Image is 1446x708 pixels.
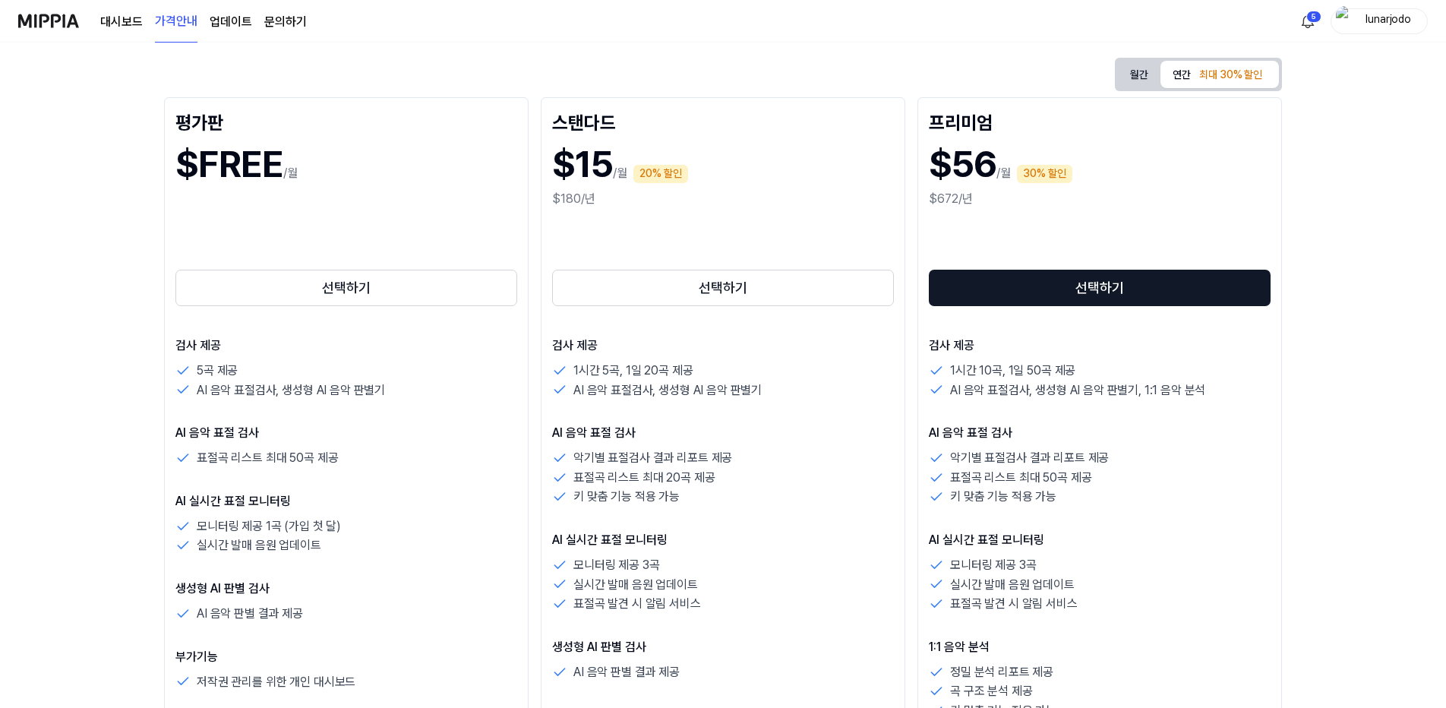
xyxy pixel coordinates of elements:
[950,381,1205,400] p: AI 음악 표절검사, 생성형 AI 음악 판별기, 1:1 음악 분석
[197,536,321,555] p: 실시간 발매 음원 업데이트
[950,681,1032,701] p: 곡 구조 분석 제공
[197,448,338,468] p: 표절곡 리스트 최대 50곡 제공
[552,190,894,208] div: $180/년
[175,270,517,306] button: 선택하기
[929,190,1271,208] div: $672/년
[175,139,283,190] h1: $FREE
[929,139,996,190] h1: $56
[283,164,298,182] p: /월
[197,517,341,536] p: 모니터링 제공 1곡 (가입 첫 달)
[197,672,355,692] p: 저작권 관리를 위한 개인 대시보드
[573,361,693,381] p: 1시간 5곡, 1일 20곡 제공
[1306,11,1321,23] div: 5
[573,487,680,507] p: 키 맞춤 기능 적용 가능
[950,662,1053,682] p: 정밀 분석 리포트 제공
[197,361,238,381] p: 5곡 제공
[175,337,517,355] p: 검사 제공
[573,575,698,595] p: 실시간 발매 음원 업데이트
[1299,12,1317,30] img: 알림
[552,109,894,133] div: 스탠다드
[264,13,307,31] a: 문의하기
[573,555,659,575] p: 모니터링 제공 3곡
[929,638,1271,656] p: 1:1 음악 분석
[573,448,732,468] p: 악기별 표절검사 결과 리포트 제공
[175,580,517,598] p: 생성형 AI 판별 검사
[633,165,688,183] div: 20% 할인
[1118,63,1160,87] button: 월간
[197,604,303,624] p: AI 음악 판별 결과 제공
[950,575,1075,595] p: 실시간 발매 음원 업데이트
[175,648,517,666] p: 부가기능
[1336,6,1354,36] img: profile
[573,594,701,614] p: 표절곡 발견 시 알림 서비스
[950,361,1075,381] p: 1시간 10곡, 1일 50곡 제공
[573,381,762,400] p: AI 음악 표절검사, 생성형 AI 음악 판별기
[1195,66,1267,84] div: 최대 30% 할인
[175,424,517,442] p: AI 음악 표절 검사
[552,270,894,306] button: 선택하기
[950,487,1056,507] p: 키 맞춤 기능 적용 가능
[1160,61,1279,88] button: 연간
[100,13,143,31] a: 대시보드
[950,594,1078,614] p: 표절곡 발견 시 알림 서비스
[552,139,613,190] h1: $15
[552,267,894,309] a: 선택하기
[155,1,197,43] a: 가격안내
[175,492,517,510] p: AI 실시간 표절 모니터링
[929,531,1271,549] p: AI 실시간 표절 모니터링
[613,164,627,182] p: /월
[929,109,1271,133] div: 프리미엄
[996,164,1011,182] p: /월
[929,424,1271,442] p: AI 음악 표절 검사
[210,13,252,31] a: 업데이트
[1296,9,1320,33] button: 알림5
[552,638,894,656] p: 생성형 AI 판별 검사
[950,468,1091,488] p: 표절곡 리스트 최대 50곡 제공
[552,531,894,549] p: AI 실시간 표절 모니터링
[929,267,1271,309] a: 선택하기
[552,424,894,442] p: AI 음악 표절 검사
[1017,165,1072,183] div: 30% 할인
[929,270,1271,306] button: 선택하기
[1331,8,1428,34] button: profilelunarjodo
[573,662,680,682] p: AI 음악 판별 결과 제공
[175,109,517,133] div: 평가판
[197,381,385,400] p: AI 음악 표절검사, 생성형 AI 음악 판별기
[1359,12,1418,29] div: lunarjodo
[929,337,1271,355] p: 검사 제공
[950,555,1036,575] p: 모니터링 제공 3곡
[552,337,894,355] p: 검사 제공
[950,448,1109,468] p: 악기별 표절검사 결과 리포트 제공
[175,267,517,309] a: 선택하기
[573,468,715,488] p: 표절곡 리스트 최대 20곡 제공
